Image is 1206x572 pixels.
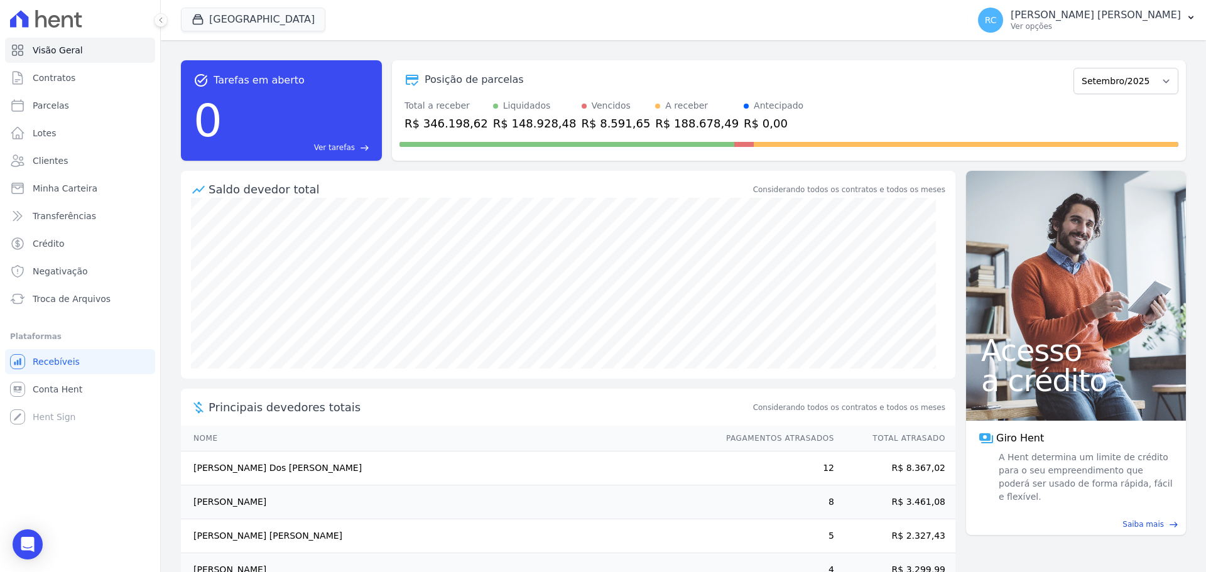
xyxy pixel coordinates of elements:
[582,115,651,132] div: R$ 8.591,65
[753,184,945,195] div: Considerando todos os contratos e todos os meses
[181,8,325,31] button: [GEOGRAPHIC_DATA]
[714,485,835,519] td: 8
[214,73,305,88] span: Tarefas em aberto
[360,143,369,153] span: east
[5,286,155,311] a: Troca de Arquivos
[425,72,524,87] div: Posição de parcelas
[33,293,111,305] span: Troca de Arquivos
[405,115,488,132] div: R$ 346.198,62
[981,335,1171,365] span: Acesso
[753,402,945,413] span: Considerando todos os contratos e todos os meses
[5,203,155,229] a: Transferências
[665,99,708,112] div: A receber
[5,38,155,63] a: Visão Geral
[227,142,369,153] a: Ver tarefas east
[193,88,222,153] div: 0
[835,519,955,553] td: R$ 2.327,43
[181,485,714,519] td: [PERSON_NAME]
[5,377,155,402] a: Conta Hent
[33,265,88,278] span: Negativação
[5,349,155,374] a: Recebíveis
[835,451,955,485] td: R$ 8.367,02
[968,3,1206,38] button: RC [PERSON_NAME] [PERSON_NAME] Ver opções
[181,426,714,451] th: Nome
[209,399,751,416] span: Principais devedores totais
[503,99,551,112] div: Liquidados
[209,181,751,198] div: Saldo devedor total
[5,176,155,201] a: Minha Carteira
[714,426,835,451] th: Pagamentos Atrasados
[405,99,488,112] div: Total a receber
[33,44,83,57] span: Visão Geral
[5,259,155,284] a: Negativação
[1122,519,1164,530] span: Saiba mais
[5,93,155,118] a: Parcelas
[985,16,997,24] span: RC
[33,182,97,195] span: Minha Carteira
[5,231,155,256] a: Crédito
[193,73,209,88] span: task_alt
[5,65,155,90] a: Contratos
[974,519,1178,530] a: Saiba mais east
[33,355,80,368] span: Recebíveis
[714,451,835,485] td: 12
[33,127,57,139] span: Lotes
[33,237,65,250] span: Crédito
[493,115,577,132] div: R$ 148.928,48
[181,451,714,485] td: [PERSON_NAME] Dos [PERSON_NAME]
[5,148,155,173] a: Clientes
[835,426,955,451] th: Total Atrasado
[33,99,69,112] span: Parcelas
[714,519,835,553] td: 5
[1011,9,1181,21] p: [PERSON_NAME] [PERSON_NAME]
[744,115,803,132] div: R$ 0,00
[5,121,155,146] a: Lotes
[1169,520,1178,529] span: east
[33,154,68,167] span: Clientes
[181,519,714,553] td: [PERSON_NAME] [PERSON_NAME]
[13,529,43,559] div: Open Intercom Messenger
[592,99,631,112] div: Vencidos
[655,115,739,132] div: R$ 188.678,49
[33,72,75,84] span: Contratos
[1011,21,1181,31] p: Ver opções
[996,431,1044,446] span: Giro Hent
[10,329,150,344] div: Plataformas
[835,485,955,519] td: R$ 3.461,08
[754,99,803,112] div: Antecipado
[33,383,82,396] span: Conta Hent
[981,365,1171,396] span: a crédito
[314,142,355,153] span: Ver tarefas
[996,451,1173,504] span: A Hent determina um limite de crédito para o seu empreendimento que poderá ser usado de forma ráp...
[33,210,96,222] span: Transferências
